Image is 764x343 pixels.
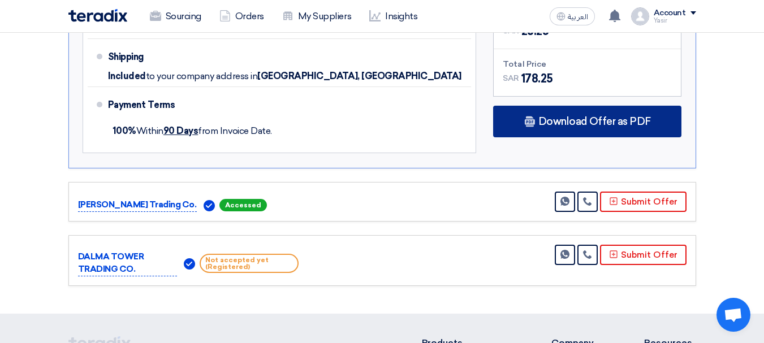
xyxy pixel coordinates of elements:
[716,298,750,332] div: Open chat
[108,71,146,82] span: Included
[68,9,127,22] img: Teradix logo
[257,71,461,82] span: [GEOGRAPHIC_DATA], [GEOGRAPHIC_DATA]
[503,72,519,84] span: SAR
[184,258,195,270] img: Verified Account
[568,13,588,21] span: العربية
[538,116,651,127] span: Download Offer as PDF
[600,192,687,212] button: Submit Offer
[146,71,258,82] span: to your company address in
[204,200,215,211] img: Verified Account
[113,125,272,136] span: Within from Invoice Date.
[600,245,687,265] button: Submit Offer
[141,4,210,29] a: Sourcing
[631,7,649,25] img: profile_test.png
[503,58,672,70] div: Total Price
[108,44,198,71] div: Shipping
[113,125,136,136] strong: 100%
[78,250,178,276] p: DALMA TOWER TRADING CO.
[273,4,360,29] a: My Suppliers
[360,4,426,29] a: Insights
[108,92,458,119] div: Payment Terms
[550,7,595,25] button: العربية
[200,254,298,273] span: Not accepted yet (Registered)
[654,8,686,18] div: Account
[163,125,198,136] u: 90 Days
[219,199,267,211] span: Accessed
[210,4,273,29] a: Orders
[78,198,197,212] p: [PERSON_NAME] Trading Co.
[521,70,553,87] span: 178.25
[654,18,696,24] div: Yasir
